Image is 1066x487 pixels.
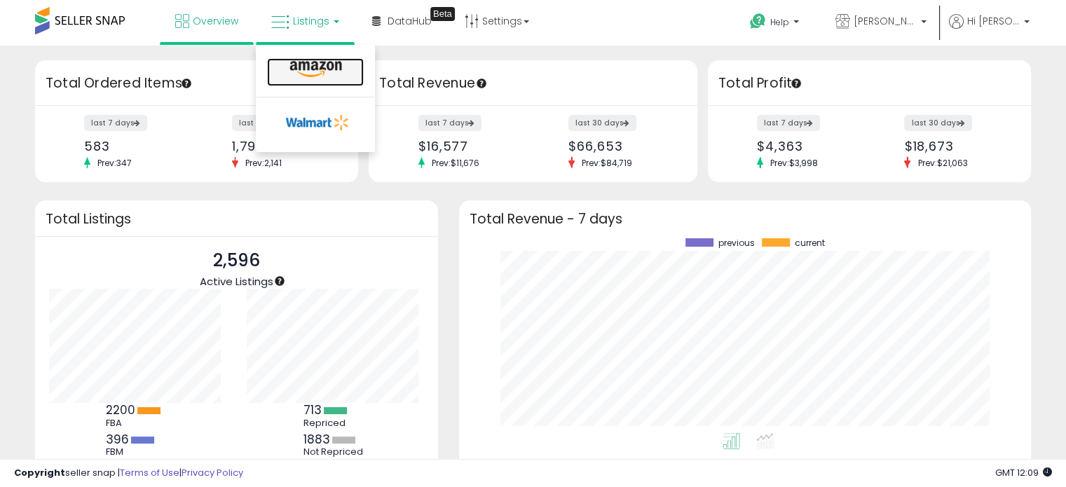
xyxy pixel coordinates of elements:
div: Tooltip anchor [475,77,488,90]
span: Prev: $84,719 [575,157,639,169]
h3: Total Ordered Items [46,74,348,93]
span: DataHub [388,14,432,28]
div: Tooltip anchor [790,77,802,90]
label: last 30 days [232,115,300,131]
span: 2025-10-6 12:09 GMT [995,466,1052,479]
label: last 30 days [568,115,636,131]
div: Tooltip anchor [273,275,286,287]
div: 583 [84,139,186,153]
a: Terms of Use [120,466,179,479]
div: 1,798 [232,139,334,153]
b: 1883 [303,431,330,448]
div: FBA [106,418,169,429]
h3: Total Revenue [379,74,687,93]
div: Tooltip anchor [430,7,455,21]
span: Prev: $3,998 [763,157,825,169]
span: Prev: $11,676 [425,157,486,169]
div: Tooltip anchor [180,77,193,90]
h3: Total Profit [718,74,1020,93]
span: Help [770,16,789,28]
b: 2200 [106,402,135,418]
div: seller snap | | [14,467,243,480]
p: 2,596 [200,247,273,274]
span: Active Listings [200,274,273,289]
label: last 30 days [904,115,972,131]
div: $4,363 [757,139,859,153]
span: Hi [PERSON_NAME] [967,14,1020,28]
h3: Total Revenue - 7 days [470,214,1020,224]
span: Listings [293,14,329,28]
span: previous [718,238,755,248]
span: Prev: 2,141 [238,157,289,169]
label: last 7 days [757,115,820,131]
span: Overview [193,14,238,28]
div: $66,653 [568,139,673,153]
b: 396 [106,431,129,448]
a: Privacy Policy [182,466,243,479]
div: Not Repriced [303,446,367,458]
span: current [795,238,825,248]
h3: Total Listings [46,214,428,224]
span: Prev: 347 [90,157,139,169]
strong: Copyright [14,466,65,479]
b: 713 [303,402,322,418]
label: last 7 days [418,115,481,131]
label: last 7 days [84,115,147,131]
span: Prev: $21,063 [910,157,974,169]
div: Repriced [303,418,367,429]
a: Hi [PERSON_NAME] [949,14,1030,46]
i: Get Help [749,13,767,30]
div: $16,577 [418,139,523,153]
span: [PERSON_NAME]'s deals [854,14,917,28]
div: FBM [106,446,169,458]
div: $18,673 [904,139,1006,153]
a: Help [739,2,813,46]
